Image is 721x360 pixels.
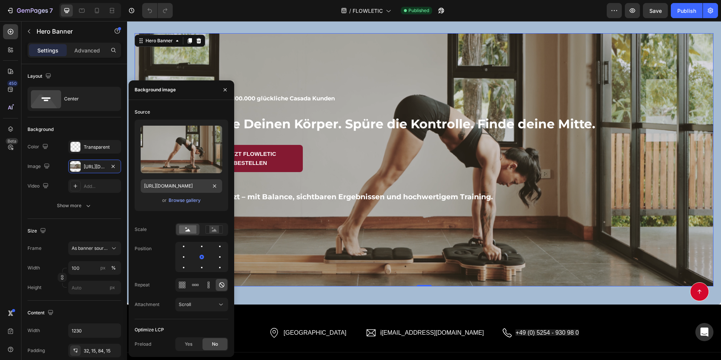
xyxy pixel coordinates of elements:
[179,302,191,307] span: Scroll
[69,324,121,337] input: Auto
[135,301,160,308] div: Attachment
[84,348,119,354] div: 32, 15, 84, 15
[28,199,121,212] button: Show more
[388,308,452,315] span: +49 (0) 5254 - 930 98 0
[84,183,119,190] div: Add...
[28,245,41,252] label: Frame
[49,6,53,15] p: 7
[6,138,18,144] div: Beta
[28,347,45,354] div: Padding
[7,80,18,86] div: 450
[135,341,151,348] div: Preload
[110,285,115,290] span: px
[141,179,222,193] input: https://example.com/image.jpg
[28,162,51,172] div: Image
[135,109,150,115] div: Source
[28,226,48,236] div: Size
[643,3,668,18] button: Save
[353,7,383,15] span: FLOWLETIC
[349,7,351,15] span: /
[28,126,54,133] div: Background
[677,7,696,15] div: Publish
[37,46,58,54] p: Settings
[141,126,222,173] img: preview-image
[212,341,218,348] span: No
[28,142,50,152] div: Color
[28,308,55,318] div: Content
[127,21,721,360] iframe: Design area
[135,326,164,333] div: Optimize LCP
[253,308,255,315] span: i
[3,3,56,18] button: 7
[671,3,703,18] button: Publish
[28,265,40,271] label: Width
[111,265,116,271] div: %
[68,281,121,294] input: px
[135,226,147,233] div: Scale
[64,90,110,108] div: Center
[408,7,429,14] span: Published
[28,327,40,334] div: Width
[175,298,228,311] button: Scroll
[84,163,106,170] div: [URL][DOMAIN_NAME]
[28,284,41,291] label: Height
[156,307,219,316] p: [GEOGRAPHIC_DATA]
[135,245,152,252] div: Position
[68,242,121,255] button: As banner source
[100,265,106,271] div: px
[142,3,173,18] div: Undo/Redo
[169,197,201,204] div: Browse gallery
[57,202,92,209] div: Show more
[72,245,109,252] span: As banner source
[649,8,662,14] span: Save
[37,27,101,36] p: Hero Banner
[109,263,118,272] button: px
[185,341,192,348] span: Yes
[695,323,713,341] div: Open Intercom Messenger
[28,181,50,191] div: Video
[68,261,121,275] input: px%
[168,197,201,204] button: Browse gallery
[135,282,150,288] div: Repeat
[255,308,357,315] a: [EMAIL_ADDRESS][DOMAIN_NAME]
[84,144,119,151] div: Transparent
[98,263,107,272] button: %
[135,86,176,93] div: Background image
[162,196,167,205] span: or
[28,71,53,82] div: Layout
[74,46,100,54] p: Advanced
